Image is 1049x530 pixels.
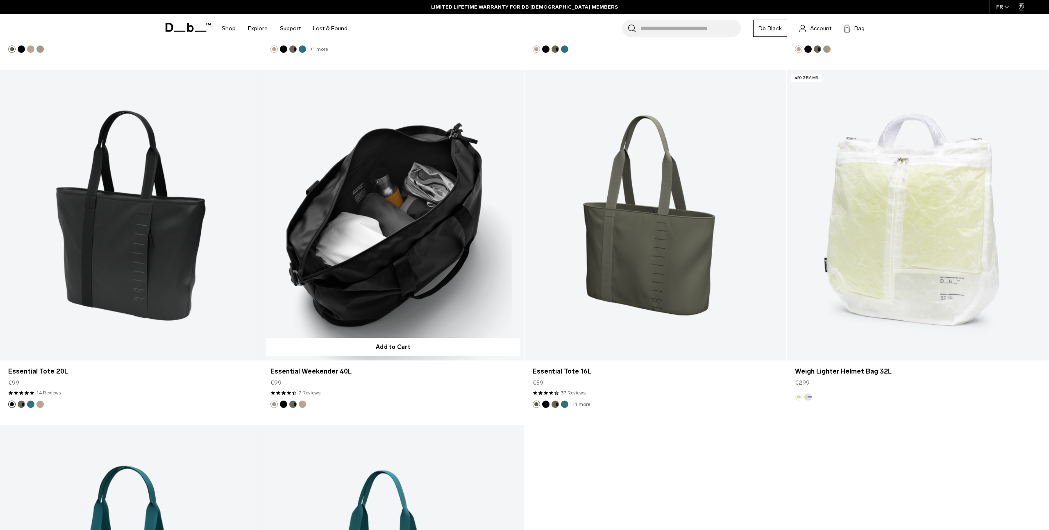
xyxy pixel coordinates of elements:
[804,45,812,53] button: Black Out
[795,367,1040,376] a: Weigh Lighter Helmet Bag 32L
[270,401,278,408] button: Sand Grey
[8,45,16,53] button: Forest Green
[804,393,812,401] button: Aurora
[533,401,540,408] button: Moss Green
[280,45,287,53] button: Black Out
[799,23,831,33] a: Account
[18,401,25,408] button: Forest Green
[787,70,1049,360] a: Weigh Lighter Helmet Bag 32L
[270,367,516,376] a: Essential Weekender 40L
[299,45,306,53] button: Midnight Teal
[823,45,831,53] button: Sand Grey
[552,45,559,53] button: Forest Green
[533,45,540,53] button: Fogbow Beige
[280,401,287,408] button: Black Out
[814,45,821,53] button: Forest Green
[561,45,568,53] button: Midnight Teal
[533,378,543,387] span: €59
[299,389,320,396] a: 7 reviews
[289,401,297,408] button: Forest Green
[542,45,549,53] button: Black Out
[270,378,282,387] span: €99
[561,389,586,396] a: 37 reviews
[572,401,590,407] a: +1 more
[266,338,520,356] button: Add to Cart
[8,378,19,387] span: €99
[27,401,34,408] button: Midnight Teal
[524,70,786,360] a: Essential Tote 16L
[36,389,61,396] a: 14 reviews
[561,401,568,408] button: Midnight Teal
[810,24,831,33] span: Account
[854,24,865,33] span: Bag
[27,45,34,53] button: Fogbow Beige
[795,393,802,401] button: Diffusion
[299,401,306,408] button: Fogbow Beige
[795,378,810,387] span: €299
[270,45,278,53] button: Fogbow Beige
[431,3,618,11] a: LIMITED LIFETIME WARRANTY FOR DB [DEMOGRAPHIC_DATA] MEMBERS
[310,46,328,52] a: +1 more
[262,70,524,360] a: Essential Weekender 40L
[36,45,44,53] button: Sand Grey
[280,14,301,43] a: Support
[248,14,268,43] a: Explore
[795,45,802,53] button: Fogbow Beige
[791,74,822,82] p: 450 grams
[542,401,549,408] button: Black Out
[36,401,44,408] button: Fogbow Beige
[8,367,254,376] a: Essential Tote 20L
[753,20,787,37] a: Db Black
[18,45,25,53] button: Black Out
[289,45,297,53] button: Forest Green
[313,14,347,43] a: Lost & Found
[533,367,778,376] a: Essential Tote 16L
[216,14,354,43] nav: Main Navigation
[8,401,16,408] button: Black Out
[844,23,865,33] button: Bag
[222,14,236,43] a: Shop
[552,401,559,408] button: Forest Green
